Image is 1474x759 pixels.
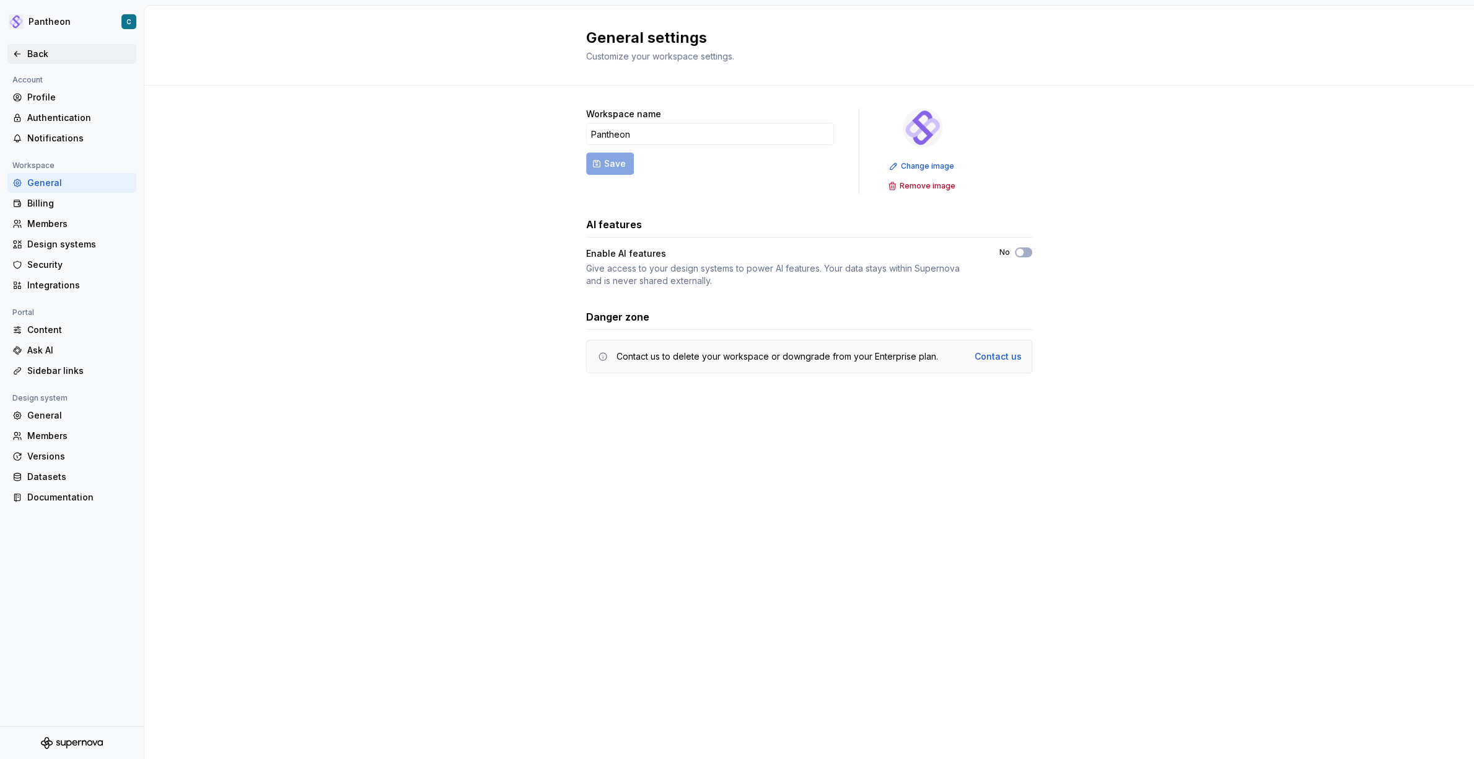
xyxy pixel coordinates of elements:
[586,108,661,120] label: Workspace name
[7,87,136,107] a: Profile
[27,365,131,377] div: Sidebar links
[885,158,960,175] button: Change image
[7,340,136,360] a: Ask AI
[7,173,136,193] a: General
[901,161,954,171] span: Change image
[7,275,136,295] a: Integrations
[7,391,72,406] div: Design system
[126,17,131,27] div: C
[7,128,136,148] a: Notifications
[586,51,734,61] span: Customize your workspace settings.
[27,324,131,336] div: Content
[900,181,955,191] span: Remove image
[27,177,131,189] div: General
[7,108,136,128] a: Authentication
[7,467,136,487] a: Datasets
[27,218,131,230] div: Members
[27,132,131,144] div: Notifications
[586,309,649,324] h3: Danger zone
[9,14,24,29] img: 2ea59a0b-fef9-4013-8350-748cea000017.png
[999,247,1010,257] label: No
[7,234,136,254] a: Design systems
[41,737,103,749] svg: Supernova Logo
[27,471,131,483] div: Datasets
[27,409,131,422] div: General
[616,350,938,363] div: Contact us to delete your workspace or downgrade from your Enterprise plan.
[903,108,942,148] img: 2ea59a0b-fef9-4013-8350-748cea000017.png
[7,193,136,213] a: Billing
[27,48,131,60] div: Back
[27,450,131,463] div: Versions
[7,305,39,320] div: Portal
[27,112,131,124] div: Authentication
[7,255,136,275] a: Security
[27,197,131,210] div: Billing
[884,177,961,195] button: Remove image
[7,361,136,381] a: Sidebar links
[7,426,136,446] a: Members
[586,247,977,260] div: Enable AI features
[27,238,131,251] div: Design systems
[7,446,136,466] a: Versions
[7,44,136,64] a: Back
[27,259,131,271] div: Security
[2,8,141,35] button: PantheonC
[7,406,136,425] a: General
[7,320,136,340] a: Content
[975,350,1022,363] a: Contact us
[7,487,136,507] a: Documentation
[29,16,71,28] div: Pantheon
[27,491,131,504] div: Documentation
[586,28,1017,48] h2: General settings
[27,91,131,104] div: Profile
[7,73,48,87] div: Account
[7,158,59,173] div: Workspace
[586,217,642,232] h3: AI features
[27,344,131,357] div: Ask AI
[7,214,136,234] a: Members
[586,262,977,287] div: Give access to your design systems to power AI features. Your data stays within Supernova and is ...
[27,279,131,291] div: Integrations
[27,430,131,442] div: Members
